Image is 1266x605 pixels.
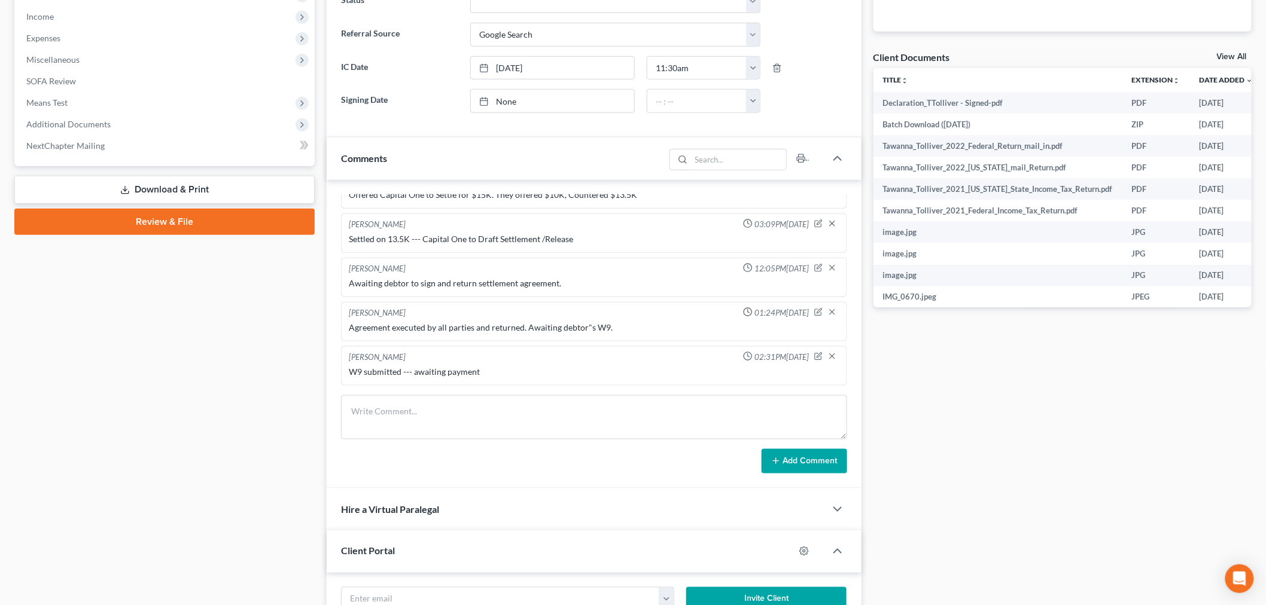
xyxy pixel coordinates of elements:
div: [PERSON_NAME] [349,263,406,275]
i: unfold_more [1173,77,1180,84]
td: Tawanna_Tolliver_2021_[US_STATE]_State_Income_Tax_Return.pdf [874,178,1122,200]
td: image.jpg [874,243,1122,264]
td: PDF [1122,135,1190,157]
td: JPG [1122,265,1190,286]
td: [DATE] [1190,135,1263,157]
div: Open Intercom Messenger [1225,564,1254,593]
a: Titleunfold_more [883,75,909,84]
td: [DATE] [1190,243,1263,264]
td: Batch Download ([DATE]) [874,114,1122,135]
a: Review & File [14,209,315,235]
a: [DATE] [471,57,634,80]
span: 01:24PM[DATE] [755,307,809,319]
span: SOFA Review [26,76,76,86]
a: NextChapter Mailing [17,135,315,157]
div: [PERSON_NAME] [349,219,406,231]
button: Add Comment [762,449,847,474]
span: Means Test [26,97,68,108]
td: Declaration_TTolliver - Signed-pdf [874,92,1122,114]
span: Miscellaneous [26,54,80,65]
a: Date Added expand_more [1200,75,1253,84]
a: Extensionunfold_more [1132,75,1180,84]
td: [DATE] [1190,114,1263,135]
i: unfold_more [902,77,909,84]
td: Tawanna_Tolliver_2022_[US_STATE]_mail_Return.pdf [874,157,1122,178]
div: Awaiting debtor to sign and return settlement agreement. [349,277,839,289]
td: image.jpg [874,221,1122,243]
td: [DATE] [1190,200,1263,221]
td: [DATE] [1190,178,1263,200]
label: IC Date [335,56,464,80]
span: 02:31PM[DATE] [755,352,809,363]
div: Settled on 13.5K --- Capital One to Draft Settlement /Release [349,233,839,245]
td: IMG_0670.jpeg [874,286,1122,308]
td: ZIP [1122,114,1190,135]
td: [DATE] [1190,265,1263,286]
div: [PERSON_NAME] [349,352,406,363]
span: 12:05PM[DATE] [755,263,809,274]
td: JPEG [1122,286,1190,308]
span: Comments [341,152,387,164]
span: 03:09PM[DATE] [755,219,809,230]
td: PDF [1122,200,1190,221]
td: PDF [1122,92,1190,114]
td: PDF [1122,178,1190,200]
td: Tawanna_Tolliver_2021_Federal_Income_Tax_Return.pdf [874,200,1122,221]
a: Download & Print [14,176,315,204]
span: Additional Documents [26,119,111,129]
label: Signing Date [335,89,464,113]
div: [PERSON_NAME] [349,307,406,319]
i: expand_more [1246,77,1253,84]
td: image.jpg [874,265,1122,286]
a: SOFA Review [17,71,315,92]
label: Referral Source [335,23,464,47]
div: W9 submitted --- awaiting payment [349,366,839,378]
input: -- : -- [647,90,747,112]
td: [DATE] [1190,92,1263,114]
a: View All [1217,53,1247,61]
td: JPG [1122,221,1190,243]
td: JPG [1122,243,1190,264]
td: [DATE] [1190,286,1263,308]
span: Client Portal [341,545,395,557]
span: Expenses [26,33,60,43]
div: Client Documents [874,51,950,63]
div: Agreement executed by all parties and returned. Awaiting debtor"s W9. [349,322,839,334]
span: Hire a Virtual Paralegal [341,503,439,515]
div: Offered Capital One to Settle for $15K. They offered $10K, Countered $13.5K [349,189,839,201]
span: NextChapter Mailing [26,140,105,151]
td: Tawanna_Tolliver_2022_Federal_Return_mail_in.pdf [874,135,1122,157]
span: Income [26,11,54,22]
td: [DATE] [1190,157,1263,178]
td: [DATE] [1190,221,1263,243]
a: None [471,90,634,112]
td: PDF [1122,157,1190,178]
input: -- : -- [647,57,747,80]
input: Search... [691,149,786,170]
